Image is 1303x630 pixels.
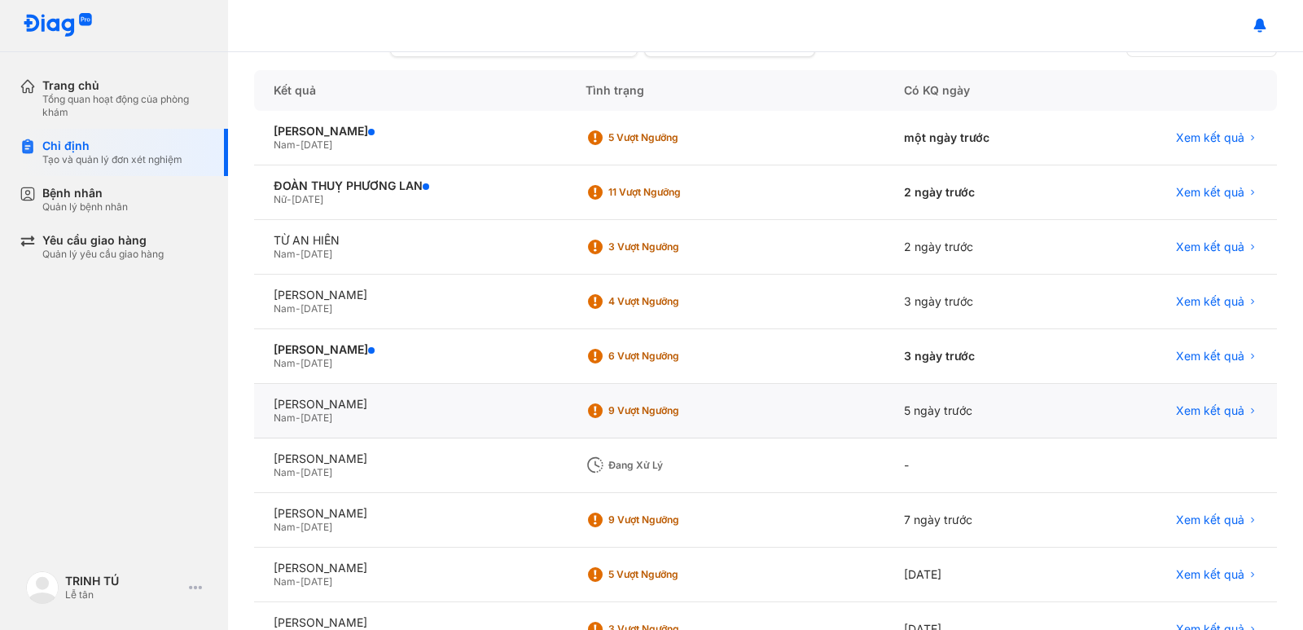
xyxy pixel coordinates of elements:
div: Tạo và quản lý đơn xét nghiệm [42,153,182,166]
div: Chỉ định [42,139,182,153]
span: - [287,193,292,205]
span: Nam [274,412,296,424]
span: [DATE] [301,466,332,478]
span: Nam [274,248,296,260]
span: [DATE] [301,575,332,588]
div: 3 ngày trước [884,329,1084,384]
span: Xem kết quả [1176,294,1244,309]
div: [PERSON_NAME] [274,452,546,466]
span: Xem kết quả [1176,513,1244,527]
span: [DATE] [292,193,323,205]
span: Nam [274,521,296,533]
span: - [296,139,301,151]
div: Quản lý bệnh nhân [42,200,128,214]
span: - [296,412,301,424]
img: logo [26,571,59,604]
span: Xem kết quả [1176,349,1244,363]
div: Tổng quan hoạt động của phòng khám [42,93,208,119]
div: Có KQ ngày [884,70,1084,111]
div: 6 Vượt ngưỡng [608,350,739,363]
div: 3 ngày trước [884,275,1084,329]
span: Nam [274,302,296,315]
div: TRINH TÚ [65,574,182,588]
span: Xem kết quả [1176,130,1244,145]
div: 9 Vượt ngưỡng [608,513,739,526]
span: - [296,302,301,315]
img: logo [23,13,93,38]
div: 3 Vượt ngưỡng [608,240,739,253]
div: 2 ngày trước [884,220,1084,275]
div: 2 ngày trước [884,165,1084,220]
span: Nam [274,357,296,369]
div: TỪ AN HIỂN [274,233,546,248]
span: - [296,357,301,369]
div: 11 Vượt ngưỡng [608,186,739,199]
span: Nam [274,466,296,478]
span: Nam [274,575,296,588]
div: Yêu cầu giao hàng [42,233,164,248]
div: Lễ tân [65,588,182,601]
div: Kết quả [254,70,566,111]
div: Quản lý yêu cầu giao hàng [42,248,164,261]
div: [PERSON_NAME] [274,615,546,630]
div: Bệnh nhân [42,186,128,200]
div: 5 Vượt ngưỡng [608,131,739,144]
div: [PERSON_NAME] [274,561,546,575]
div: [PERSON_NAME] [274,342,546,357]
div: 9 Vượt ngưỡng [608,404,739,417]
span: Xem kết quả [1176,403,1244,418]
span: - [296,575,301,588]
div: 5 Vượt ngưỡng [608,568,739,581]
span: Xem kết quả [1176,185,1244,200]
div: ĐOÀN THUỴ PHƯƠNG LAN [274,178,546,193]
div: một ngày trước [884,111,1084,165]
div: 4 Vượt ngưỡng [608,295,739,308]
span: - [296,248,301,260]
span: - [296,521,301,533]
div: [PERSON_NAME] [274,397,546,412]
span: - [296,466,301,478]
div: - [884,438,1084,493]
div: 7 ngày trước [884,493,1084,548]
span: Xem kết quả [1176,240,1244,254]
span: [DATE] [301,357,332,369]
span: [DATE] [301,412,332,424]
div: Đang xử lý [608,459,739,472]
span: [DATE] [301,139,332,151]
span: Xem kết quả [1176,567,1244,582]
div: Trang chủ [42,78,208,93]
span: [DATE] [301,302,332,315]
div: [DATE] [884,548,1084,602]
span: Nam [274,139,296,151]
span: [DATE] [301,248,332,260]
div: 5 ngày trước [884,384,1084,438]
span: [DATE] [301,521,332,533]
span: Nữ [274,193,287,205]
div: [PERSON_NAME] [274,288,546,302]
div: [PERSON_NAME] [274,124,546,139]
div: [PERSON_NAME] [274,506,546,521]
div: Tình trạng [566,70,884,111]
